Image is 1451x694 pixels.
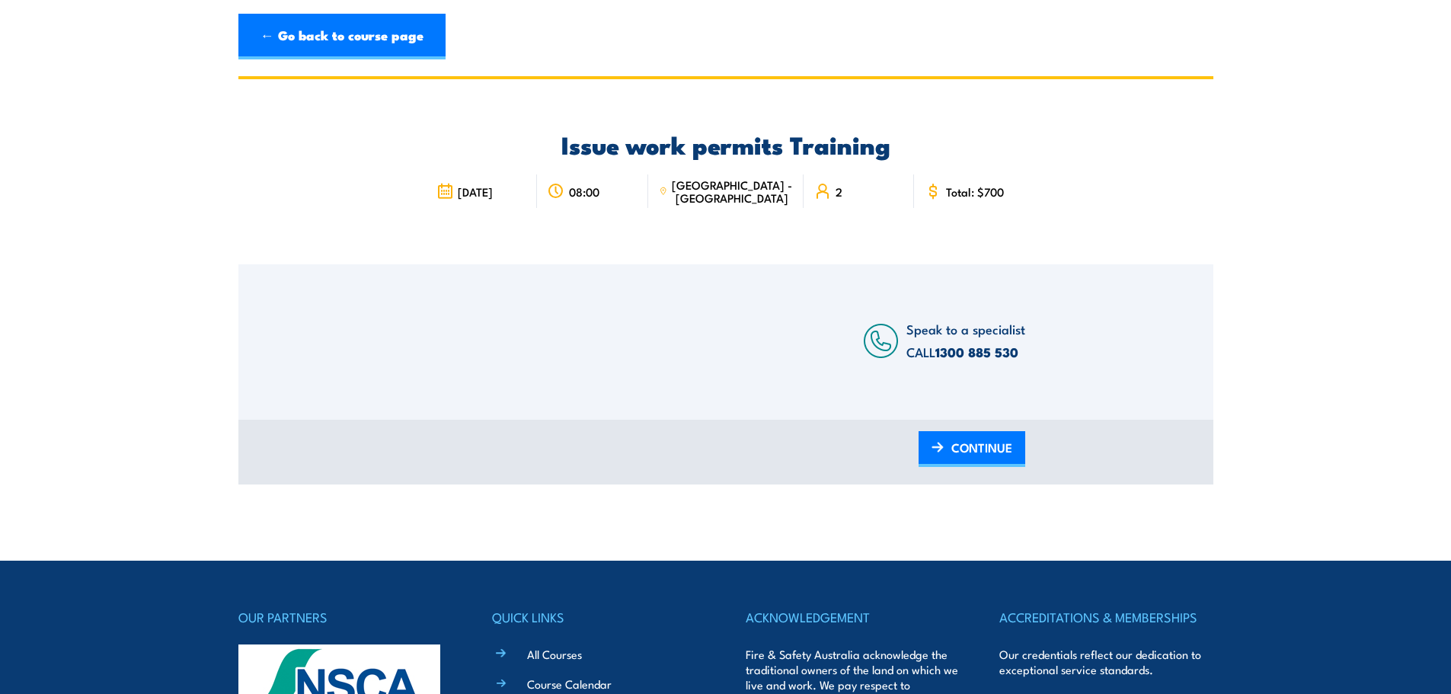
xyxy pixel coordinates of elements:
[746,606,959,628] h4: ACKNOWLEDGEMENT
[672,178,793,204] span: [GEOGRAPHIC_DATA] - [GEOGRAPHIC_DATA]
[951,427,1012,468] span: CONTINUE
[836,185,842,198] span: 2
[935,342,1018,362] a: 1300 885 530
[458,185,493,198] span: [DATE]
[906,319,1025,361] span: Speak to a specialist CALL
[238,606,452,628] h4: OUR PARTNERS
[238,14,446,59] a: ← Go back to course page
[999,647,1213,677] p: Our credentials reflect our dedication to exceptional service standards.
[426,133,1025,155] h2: Issue work permits Training
[569,185,599,198] span: 08:00
[919,431,1025,467] a: CONTINUE
[527,676,612,692] a: Course Calendar
[527,646,582,662] a: All Courses
[999,606,1213,628] h4: ACCREDITATIONS & MEMBERSHIPS
[492,606,705,628] h4: QUICK LINKS
[946,185,1004,198] span: Total: $700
